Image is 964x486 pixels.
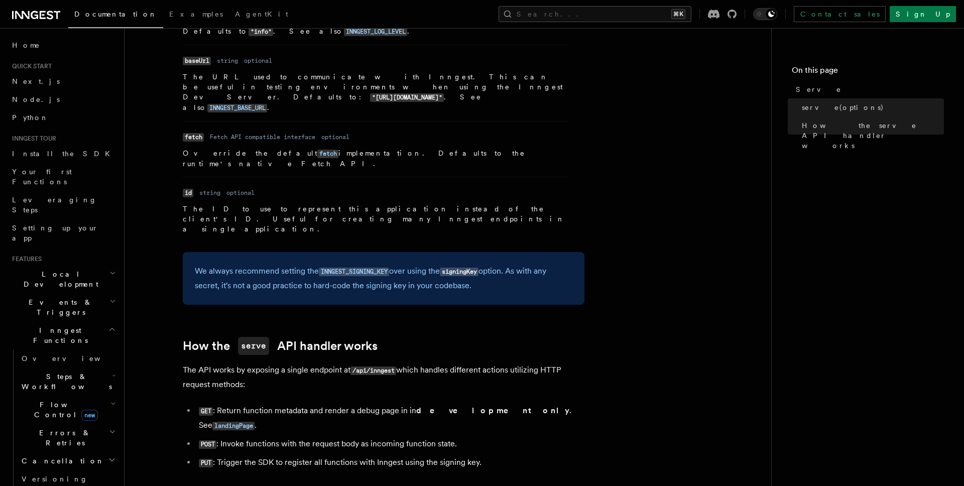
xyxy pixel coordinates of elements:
[249,28,273,36] code: "info"
[183,204,568,234] p: The ID to use to represent this application instead of the client's ID. Useful for creating many ...
[210,133,315,141] dd: Fetch API compatible interface
[183,363,584,392] p: The API works by exposing a single endpoint at which handles different actions utilizing HTTP req...
[18,456,104,466] span: Cancellation
[8,293,118,321] button: Events & Triggers
[8,219,118,247] a: Setting up your app
[8,135,56,143] span: Inngest tour
[18,368,118,396] button: Steps & Workflows
[794,6,886,22] a: Contact sales
[199,189,220,197] dd: string
[8,265,118,293] button: Local Development
[8,108,118,127] a: Python
[890,6,956,22] a: Sign Up
[12,150,116,158] span: Install the SDK
[319,268,389,276] code: INNGEST_SIGNING_KEY
[317,150,338,158] code: fetch
[195,264,572,293] p: We always recommend setting the over using the option. As with any secret, it's not a good practi...
[183,133,204,142] code: fetch
[8,321,118,349] button: Inngest Functions
[321,133,349,141] dd: optional
[350,367,396,375] code: /api/inngest
[18,396,118,424] button: Flow Controlnew
[499,6,691,22] button: Search...⌘K
[18,424,118,452] button: Errors & Retries
[183,57,211,65] code: baseUrl
[212,420,255,430] a: landingPage
[798,116,944,155] a: How the serve API handler works
[183,148,568,169] p: Override the default implementation. Defaults to the runtime's native Fetch API.
[317,149,338,157] a: fetch
[226,189,255,197] dd: optional
[68,3,163,28] a: Documentation
[8,62,52,70] span: Quick start
[671,9,685,19] kbd: ⌘K
[12,95,60,103] span: Node.js
[238,337,269,355] code: serve
[8,90,118,108] a: Node.js
[802,102,884,112] span: serve(options)
[344,28,407,36] code: INNGEST_LOG_LEVEL
[753,8,777,20] button: Toggle dark mode
[74,10,157,18] span: Documentation
[370,93,444,102] code: "[URL][DOMAIN_NAME]"
[8,255,42,263] span: Features
[81,410,98,421] span: new
[244,57,272,65] dd: optional
[183,72,568,113] p: The URL used to communicate with Inngest. This can be useful in testing environments when using t...
[8,145,118,163] a: Install the SDK
[8,269,109,289] span: Local Development
[217,57,238,65] dd: string
[12,40,40,50] span: Home
[199,440,216,449] code: POST
[196,437,584,451] li: : Invoke functions with the request body as incoming function state.
[12,77,60,85] span: Next.js
[18,428,109,448] span: Errors & Retries
[229,3,294,27] a: AgentKit
[183,337,378,355] a: How theserveAPI handler works
[22,354,125,362] span: Overview
[18,349,118,368] a: Overview
[18,400,110,420] span: Flow Control
[8,72,118,90] a: Next.js
[212,422,255,430] code: landingPage
[196,455,584,470] li: : Trigger the SDK to register all functions with Inngest using the signing key.
[18,452,118,470] button: Cancellation
[207,103,267,111] a: INNGEST_BASE_URL
[8,191,118,219] a: Leveraging Steps
[235,10,288,18] span: AgentKit
[196,404,584,433] li: : Return function metadata and render a debug page in in . See .
[8,36,118,54] a: Home
[183,189,193,197] code: id
[12,168,72,186] span: Your first Functions
[199,407,213,416] code: GET
[319,266,389,276] a: INNGEST_SIGNING_KEY
[792,80,944,98] a: Serve
[8,163,118,191] a: Your first Functions
[796,84,841,94] span: Serve
[163,3,229,27] a: Examples
[12,113,49,122] span: Python
[207,104,267,112] code: INNGEST_BASE_URL
[8,325,108,345] span: Inngest Functions
[18,372,112,392] span: Steps & Workflows
[798,98,944,116] a: serve(options)
[12,224,98,242] span: Setting up your app
[344,27,407,35] a: INNGEST_LOG_LEVEL
[12,196,97,214] span: Leveraging Steps
[22,475,88,483] span: Versioning
[8,297,109,317] span: Events & Triggers
[440,268,478,276] code: signingKey
[792,64,944,80] h4: On this page
[416,406,569,415] strong: development only
[802,120,944,151] span: How the serve API handler works
[169,10,223,18] span: Examples
[199,459,213,467] code: PUT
